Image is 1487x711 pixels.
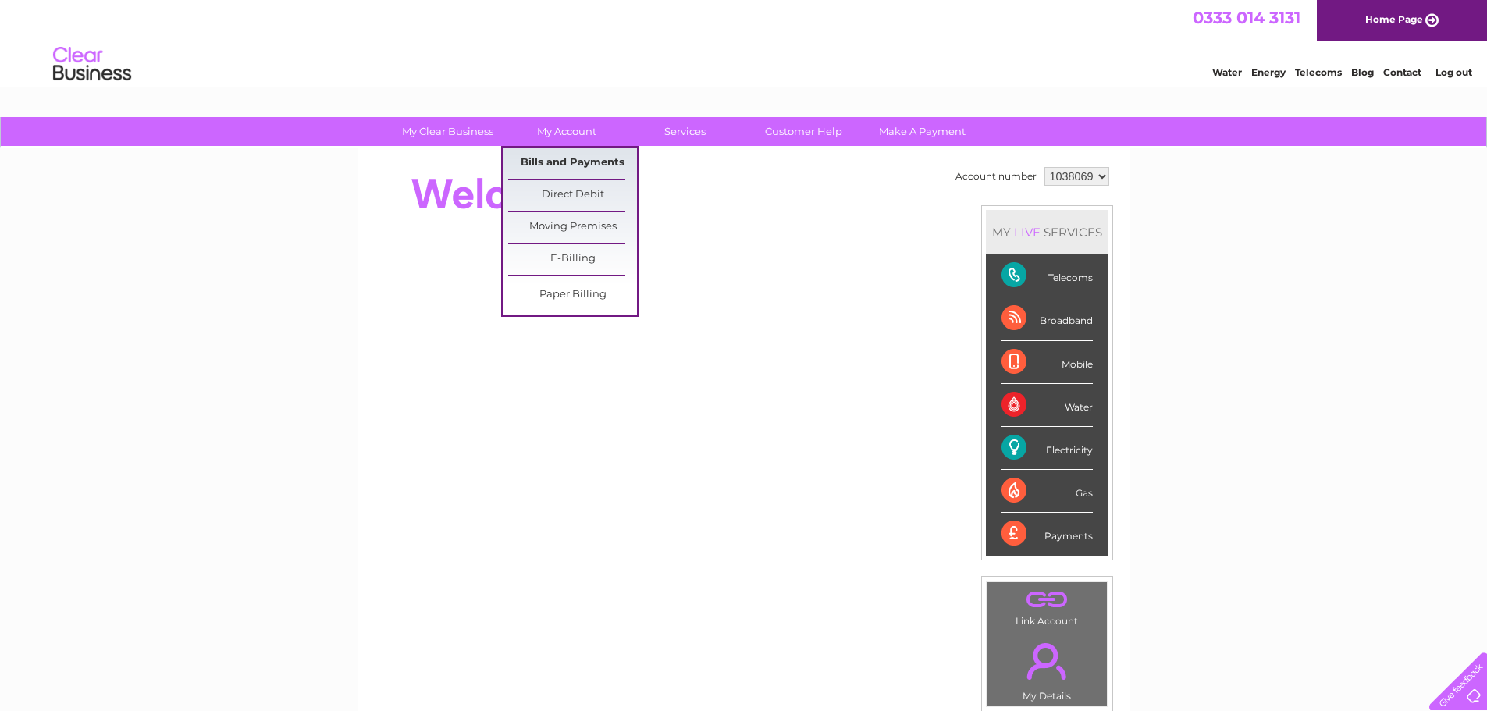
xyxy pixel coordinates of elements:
[1001,513,1093,555] div: Payments
[502,117,631,146] a: My Account
[987,630,1108,706] td: My Details
[1351,66,1374,78] a: Blog
[508,244,637,275] a: E-Billing
[1001,341,1093,384] div: Mobile
[858,117,987,146] a: Make A Payment
[1001,384,1093,427] div: Water
[1383,66,1421,78] a: Contact
[375,9,1113,76] div: Clear Business is a trading name of Verastar Limited (registered in [GEOGRAPHIC_DATA] No. 3667643...
[991,586,1103,613] a: .
[383,117,512,146] a: My Clear Business
[1001,427,1093,470] div: Electricity
[508,148,637,179] a: Bills and Payments
[1435,66,1472,78] a: Log out
[1251,66,1286,78] a: Energy
[508,212,637,243] a: Moving Premises
[621,117,749,146] a: Services
[991,634,1103,688] a: .
[739,117,868,146] a: Customer Help
[987,581,1108,631] td: Link Account
[1001,297,1093,340] div: Broadband
[1212,66,1242,78] a: Water
[1193,8,1300,27] a: 0333 014 3131
[508,279,637,311] a: Paper Billing
[1001,254,1093,297] div: Telecoms
[952,163,1041,190] td: Account number
[1001,470,1093,513] div: Gas
[508,180,637,211] a: Direct Debit
[986,210,1108,254] div: MY SERVICES
[1295,66,1342,78] a: Telecoms
[1011,225,1044,240] div: LIVE
[52,41,132,88] img: logo.png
